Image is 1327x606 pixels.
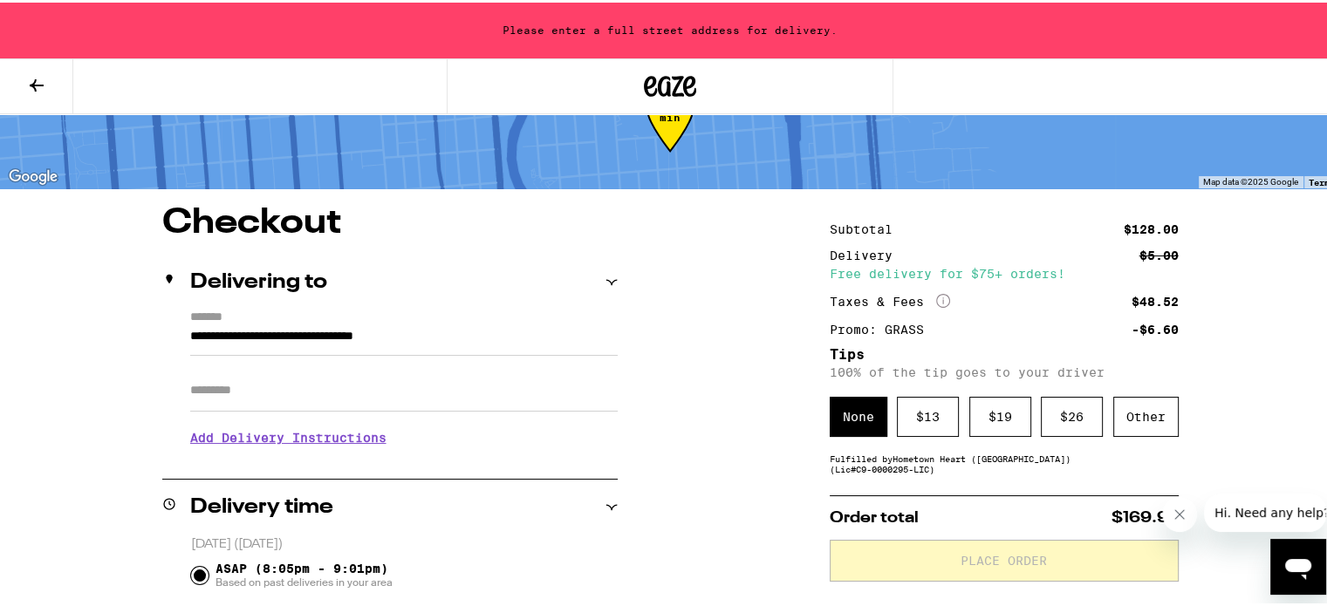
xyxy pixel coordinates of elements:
[190,494,333,515] h2: Delivery time
[1204,491,1326,529] iframe: Message from company
[215,559,393,587] span: ASAP (8:05pm - 9:01pm)
[830,221,905,233] div: Subtotal
[830,321,936,333] div: Promo: GRASS
[830,451,1179,472] div: Fulfilled by Hometown Heart ([GEOGRAPHIC_DATA]) (Lic# C9-0000295-LIC )
[1112,507,1179,523] span: $169.92
[162,203,618,238] h1: Checkout
[1132,293,1179,305] div: $48.52
[1132,321,1179,333] div: -$6.60
[215,573,393,587] span: Based on past deliveries in your area
[4,163,62,186] a: Open this area in Google Maps (opens a new window)
[830,345,1179,359] h5: Tips
[190,269,327,290] h2: Delivering to
[646,98,694,163] div: 53-109 min
[830,247,905,259] div: Delivery
[1041,394,1103,434] div: $ 26
[191,534,618,550] p: [DATE] ([DATE])
[1113,394,1179,434] div: Other
[830,363,1179,377] p: 100% of the tip goes to your driver
[1203,174,1298,184] span: Map data ©2025 Google
[961,552,1047,564] span: Place Order
[190,415,618,455] h3: Add Delivery Instructions
[830,507,919,523] span: Order total
[830,265,1179,277] div: Free delivery for $75+ orders!
[830,291,950,307] div: Taxes & Fees
[10,12,126,26] span: Hi. Need any help?
[190,455,618,469] p: We'll contact you at [PHONE_NUMBER] when we arrive
[830,537,1179,579] button: Place Order
[969,394,1031,434] div: $ 19
[1124,221,1179,233] div: $128.00
[1270,536,1326,592] iframe: Button to launch messaging window
[897,394,959,434] div: $ 13
[1162,494,1197,529] iframe: Close message
[1139,247,1179,259] div: $5.00
[4,163,62,186] img: Google
[830,394,887,434] div: None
